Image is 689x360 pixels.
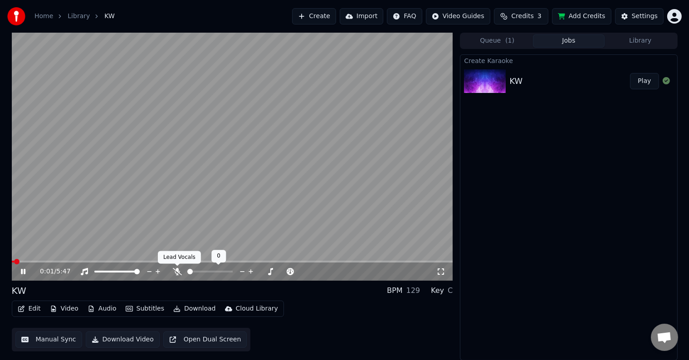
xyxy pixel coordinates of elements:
span: Credits [511,12,533,21]
span: KW [104,12,115,21]
a: Home [34,12,53,21]
button: Open Dual Screen [163,331,247,348]
div: Cloud Library [236,304,278,313]
button: Add Credits [552,8,611,24]
button: Subtitles [122,302,168,315]
div: 129 [406,285,420,296]
div: KW [12,284,26,297]
div: C [448,285,453,296]
button: Audio [84,302,120,315]
button: Queue [461,34,533,48]
button: Create [292,8,336,24]
div: / [40,267,62,276]
div: 0 [211,250,226,263]
span: 5:47 [56,267,70,276]
button: Play [630,73,659,89]
button: Edit [14,302,44,315]
div: KW [509,75,523,88]
button: Download Video [86,331,160,348]
a: Library [68,12,90,21]
button: Import [340,8,383,24]
span: ( 1 ) [505,36,514,45]
button: Video Guides [426,8,490,24]
div: Settings [632,12,658,21]
button: Settings [615,8,664,24]
span: 0:01 [40,267,54,276]
button: FAQ [387,8,422,24]
button: Download [170,302,220,315]
div: BPM [387,285,402,296]
button: Library [605,34,676,48]
button: Video [46,302,82,315]
button: Credits3 [494,8,548,24]
button: Manual Sync [15,331,82,348]
nav: breadcrumb [34,12,115,21]
div: Create Karaoke [460,55,677,66]
span: 3 [538,12,542,21]
div: Lead Vocals [158,251,201,264]
div: Key [431,285,444,296]
img: youka [7,7,25,25]
button: Jobs [533,34,605,48]
div: Obrolan terbuka [651,324,678,351]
